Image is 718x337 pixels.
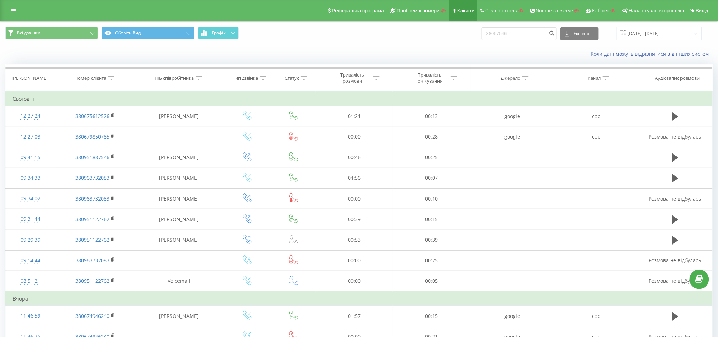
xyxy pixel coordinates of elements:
span: Графік [212,30,226,35]
td: [PERSON_NAME] [136,168,222,188]
span: Налаштування профілю [629,8,684,13]
td: 00:25 [393,250,470,271]
a: 380951122762 [75,216,109,223]
td: 00:15 [393,306,470,326]
a: Коли дані можуть відрізнятися вiд інших систем [591,50,713,57]
div: 08:51:21 [13,274,48,288]
a: 380951122762 [75,277,109,284]
div: Статус [285,75,299,81]
span: Проблемні номери [397,8,440,13]
td: 01:21 [316,106,393,127]
a: 380963732083 [75,174,109,181]
div: 09:34:02 [13,192,48,206]
td: 00:46 [316,147,393,168]
span: Реферальна програма [332,8,384,13]
div: 12:27:24 [13,109,48,123]
span: Вихід [696,8,708,13]
td: 00:53 [316,230,393,250]
td: [PERSON_NAME] [136,230,222,250]
td: 00:00 [316,189,393,209]
div: Тип дзвінка [233,75,258,81]
td: 00:28 [393,127,470,147]
td: 00:00 [316,271,393,292]
div: 09:31:44 [13,212,48,226]
div: Тривалість розмови [334,72,372,84]
a: 380674946240 [75,313,109,319]
div: Канал [588,75,601,81]
td: [PERSON_NAME] [136,189,222,209]
td: 01:57 [316,306,393,326]
div: Аудіозапис розмови [655,75,700,81]
td: 00:13 [393,106,470,127]
td: Вчора [6,292,713,306]
td: 04:56 [316,168,393,188]
td: cpc [554,106,638,127]
td: 00:05 [393,271,470,292]
td: [PERSON_NAME] [136,147,222,168]
td: google [470,127,554,147]
td: 00:00 [316,127,393,147]
a: 380675612526 [75,113,109,119]
button: Графік [198,27,239,39]
div: 11:46:59 [13,309,48,323]
td: [PERSON_NAME] [136,306,222,326]
td: cpc [554,306,638,326]
span: Всі дзвінки [17,30,40,36]
td: 00:39 [316,209,393,230]
span: Clear numbers [486,8,518,13]
button: Всі дзвінки [5,27,98,39]
span: Кабінет [592,8,610,13]
td: google [470,106,554,127]
span: Numbers reserve [536,8,573,13]
td: [PERSON_NAME] [136,106,222,127]
td: Сьогодні [6,92,713,106]
td: Voicemail [136,271,222,292]
div: [PERSON_NAME] [12,75,47,81]
td: 00:25 [393,147,470,168]
div: 12:27:03 [13,130,48,144]
td: 00:07 [393,168,470,188]
div: Джерело [501,75,521,81]
td: 00:39 [393,230,470,250]
a: 380963732083 [75,195,109,202]
a: 380951122762 [75,236,109,243]
div: 09:14:44 [13,254,48,268]
span: Клієнти [457,8,475,13]
div: Номер клієнта [74,75,106,81]
div: Тривалість очікування [411,72,449,84]
div: 09:41:15 [13,151,48,164]
a: 380963732083 [75,257,109,264]
td: google [470,306,554,326]
a: 380679850785 [75,133,109,140]
button: Експорт [560,27,599,40]
div: ПІБ співробітника [154,75,194,81]
input: Пошук за номером [482,27,557,40]
div: 09:29:39 [13,233,48,247]
span: Розмова не відбулась [649,277,701,284]
td: 00:00 [316,250,393,271]
span: Розмова не відбулась [649,195,701,202]
div: 09:34:33 [13,171,48,185]
a: 380951887546 [75,154,109,161]
td: [PERSON_NAME] [136,209,222,230]
button: Оберіть Вид [102,27,194,39]
td: 00:10 [393,189,470,209]
span: Розмова не відбулась [649,257,701,264]
td: 00:15 [393,209,470,230]
td: cpc [554,127,638,147]
span: Розмова не відбулась [649,133,701,140]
